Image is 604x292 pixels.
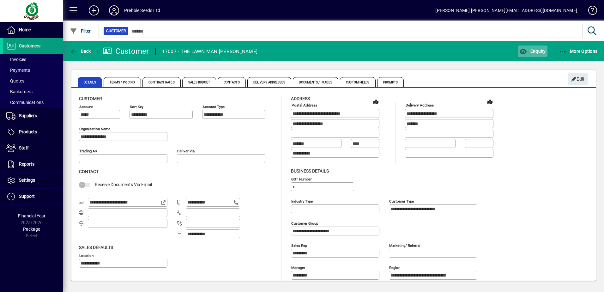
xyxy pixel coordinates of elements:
[177,149,195,153] mat-label: Deliver via
[377,77,404,87] span: Prompts
[3,156,63,172] a: Reports
[3,189,63,204] a: Support
[95,182,152,187] span: Receive Documents Via Email
[79,105,93,109] mat-label: Account
[291,243,307,247] mat-label: Sales rep
[3,97,63,108] a: Communications
[68,46,93,57] button: Back
[3,124,63,140] a: Products
[19,27,31,32] span: Home
[485,96,495,106] a: View on map
[6,68,30,73] span: Payments
[84,5,104,16] button: Add
[3,22,63,38] a: Home
[568,73,588,85] button: Edit
[247,77,292,87] span: Delivery Addresses
[104,77,141,87] span: Terms / Pricing
[291,168,329,173] span: Business details
[19,161,34,167] span: Reports
[3,54,63,65] a: Invoices
[23,227,40,232] span: Package
[571,74,585,84] span: Edit
[142,77,180,87] span: Contract Rates
[435,5,577,15] div: [PERSON_NAME] [PERSON_NAME][EMAIL_ADDRESS][DOMAIN_NAME]
[79,169,99,174] span: Contact
[291,177,312,181] mat-label: GST Number
[19,129,37,134] span: Products
[104,5,124,16] button: Profile
[19,194,35,199] span: Support
[3,76,63,86] a: Quotes
[3,140,63,156] a: Staff
[3,86,63,97] a: Backorders
[3,173,63,188] a: Settings
[6,78,24,83] span: Quotes
[291,221,318,225] mat-label: Customer group
[6,57,26,62] span: Invoices
[103,46,149,56] div: Customer
[202,105,225,109] mat-label: Account Type
[389,243,420,247] mat-label: Marketing/ Referral
[3,65,63,76] a: Payments
[6,89,33,94] span: Backorders
[68,25,93,37] button: Filter
[6,100,44,105] span: Communications
[18,213,45,218] span: Financial Year
[79,96,102,101] span: Customer
[78,77,102,87] span: Details
[293,77,338,87] span: Documents / Images
[519,49,546,54] span: Enquiry
[19,145,29,150] span: Staff
[559,49,598,54] span: More Options
[291,96,310,101] span: Address
[389,199,414,203] mat-label: Customer type
[518,46,547,57] button: Enquiry
[3,108,63,124] a: Suppliers
[182,77,216,87] span: Sales Budget
[106,28,126,34] span: Customer
[70,28,91,33] span: Filter
[19,43,40,48] span: Customers
[70,49,91,54] span: Back
[79,245,113,250] span: Sales defaults
[124,5,160,15] div: Prebble Seeds Ltd
[340,77,375,87] span: Custom Fields
[79,127,110,131] mat-label: Organisation name
[291,265,305,270] mat-label: Manager
[371,96,381,106] a: View on map
[558,46,599,57] button: More Options
[583,1,596,22] a: Knowledge Base
[63,46,98,57] app-page-header-button: Back
[130,105,143,109] mat-label: Sort key
[19,113,37,118] span: Suppliers
[162,46,258,57] div: 17007 - THE LAWN MAN [PERSON_NAME]
[19,178,35,183] span: Settings
[218,77,246,87] span: Contacts
[291,199,313,203] mat-label: Industry type
[79,149,97,153] mat-label: Trading as
[389,265,400,270] mat-label: Region
[79,253,94,258] mat-label: Location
